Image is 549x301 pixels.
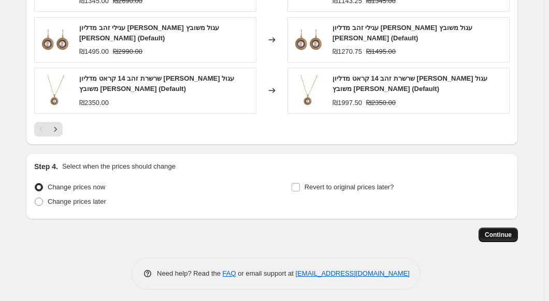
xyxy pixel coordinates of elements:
[40,24,71,55] img: earrings--------1_80x.jpeg
[157,269,223,277] span: Need help? Read the
[79,24,219,42] span: עגילי זהב מדליון [PERSON_NAME] עגול משובץ [PERSON_NAME] (Default)
[113,47,142,57] strike: ₪2990.00
[333,98,362,108] div: ₪1997.50
[34,122,63,137] nav: Pagination
[479,228,518,242] button: Continue
[293,24,324,55] img: earrings--------1_80x.jpeg
[62,161,176,172] p: Select when the prices should change
[485,231,512,239] span: Continue
[34,161,58,172] h2: Step 4.
[40,75,71,106] img: necklace---14-------1_80x.jpeg
[79,74,234,93] span: שרשרת זהב 14 קראט מדליון [PERSON_NAME] עגול משובץ [PERSON_NAME] (Default)
[366,98,396,108] strike: ₪2350.00
[333,47,362,57] div: ₪1270.75
[296,269,410,277] a: [EMAIL_ADDRESS][DOMAIN_NAME]
[48,122,63,137] button: Next
[79,98,109,108] div: ₪2350.00
[333,74,487,93] span: שרשרת זהב 14 קראט מדליון [PERSON_NAME] עגול משובץ [PERSON_NAME] (Default)
[79,47,109,57] div: ₪1495.00
[48,183,105,191] span: Change prices now
[236,269,296,277] span: or email support at
[293,75,324,106] img: necklace---14-------1_80x.jpeg
[333,24,472,42] span: עגילי זהב מדליון [PERSON_NAME] עגול משובץ [PERSON_NAME] (Default)
[48,198,106,205] span: Change prices later
[305,183,394,191] span: Revert to original prices later?
[366,47,396,57] strike: ₪1495.00
[223,269,236,277] a: FAQ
